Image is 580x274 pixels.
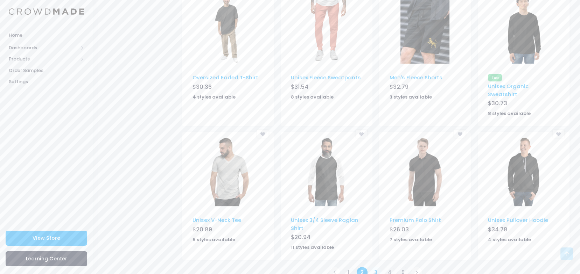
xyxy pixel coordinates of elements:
[9,8,84,15] img: Logo
[294,233,310,241] span: 20.94
[390,216,441,224] a: Premium Polo Shirt
[488,236,531,243] strong: 4 styles available
[33,235,60,241] span: View Store
[9,32,84,39] span: Home
[9,67,84,74] span: Order Samples
[393,225,409,233] span: 26.03
[196,83,212,91] span: 30.36
[488,216,548,224] a: Unisex Pullover Hoodie
[193,74,258,81] a: Oversized Faded T-Shirt
[291,94,334,100] strong: 8 styles available
[193,94,236,100] strong: 4 styles available
[390,83,461,93] div: $
[196,225,212,233] span: 20.89
[291,233,362,243] div: $
[294,83,308,91] span: 31.54
[491,99,507,107] span: 30.73
[488,82,529,98] a: Unisex Organic Sweatshirt
[390,236,432,243] strong: 7 styles available
[393,83,408,91] span: 32.79
[193,225,264,235] div: $
[26,255,67,262] span: Learning Center
[390,94,432,100] strong: 3 styles available
[6,251,87,266] a: Learning Center
[488,225,559,235] div: $
[291,83,362,93] div: $
[390,74,442,81] a: Men's Fleece Shorts
[193,236,235,243] strong: 5 styles available
[6,231,87,246] a: View Store
[488,99,559,109] div: $
[9,56,78,63] span: Products
[488,110,531,117] strong: 8 styles available
[291,244,334,251] strong: 11 styles available
[390,225,461,235] div: $
[291,74,361,81] a: Unisex Fleece Sweatpants
[488,74,502,81] span: Eco
[193,83,264,93] div: $
[9,44,78,51] span: Dashboards
[491,225,508,233] span: 34.78
[193,216,241,224] a: Unisex V-Neck Tee
[9,78,84,85] span: Settings
[291,216,358,231] a: Unisex 3/4 Sleeve Raglan Shirt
